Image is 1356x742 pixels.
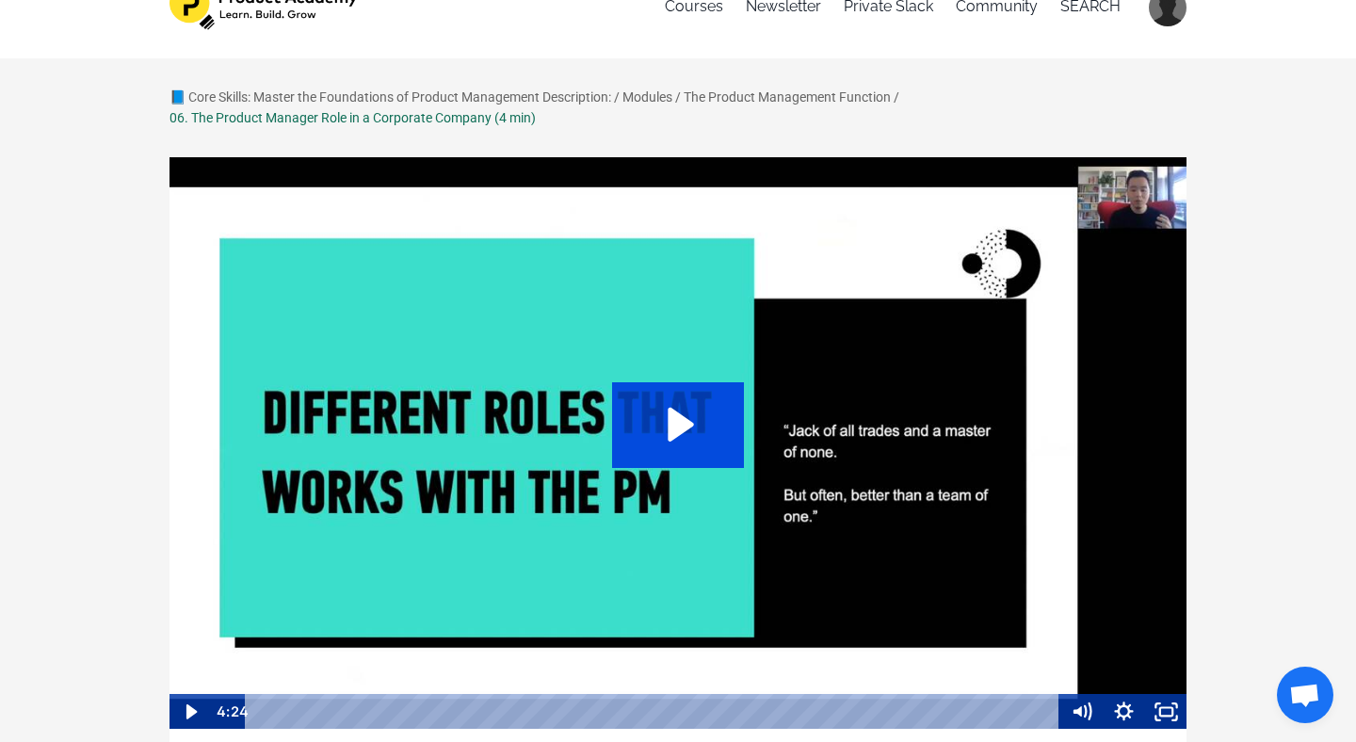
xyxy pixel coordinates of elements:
[169,694,211,730] button: Play Video
[675,87,681,107] div: /
[894,87,899,107] div: /
[261,694,1050,730] div: Playbar
[612,382,745,467] button: Play Video: sites/127338/video/zLpWEObgQsedVDRuAzoT_04._Product_Managers_in_a_Coporate_Company.mp4
[169,89,611,105] a: 📘 Core Skills: Master the Foundations of Product Management Description:
[1277,667,1333,723] a: Open chat
[622,89,672,105] a: Modules
[684,89,891,105] a: The Product Management Function
[1103,694,1145,730] button: Show settings menu
[1060,694,1103,730] button: Mute
[169,107,536,128] div: 06. The Product Manager Role in a Corporate Company (4 min)
[614,87,620,107] div: /
[1145,694,1187,730] button: Fullscreen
